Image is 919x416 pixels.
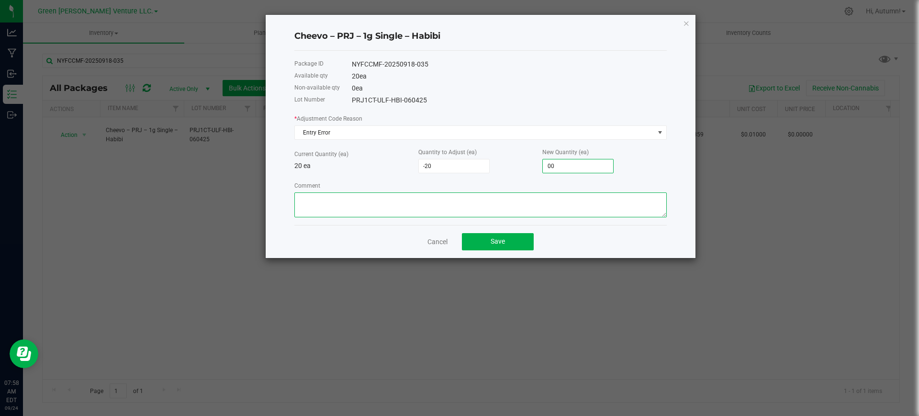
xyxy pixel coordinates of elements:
[352,83,667,93] div: 0
[352,71,667,81] div: 20
[491,237,505,245] span: Save
[294,71,328,80] label: Available qty
[294,150,348,158] label: Current Quantity (ea)
[295,126,654,139] span: Entry Error
[462,233,534,250] button: Save
[294,161,418,171] p: 20 ea
[294,30,667,43] h4: Cheevo – PRJ – 1g Single – Habibi
[427,237,448,247] a: Cancel
[418,148,477,157] label: Quantity to Adjust (ea)
[294,181,320,190] label: Comment
[294,59,324,68] label: Package ID
[542,148,589,157] label: New Quantity (ea)
[294,83,340,92] label: Non-available qty
[352,95,667,105] div: PRJ1CT-ULF-HBI-060425
[294,95,325,104] label: Lot Number
[359,72,367,80] span: ea
[419,159,489,173] input: 0
[10,339,38,368] iframe: Resource center
[352,59,667,69] div: NYFCCMF-20250918-035
[356,84,363,92] span: ea
[294,114,362,123] label: Adjustment Code Reason
[543,159,613,173] input: 0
